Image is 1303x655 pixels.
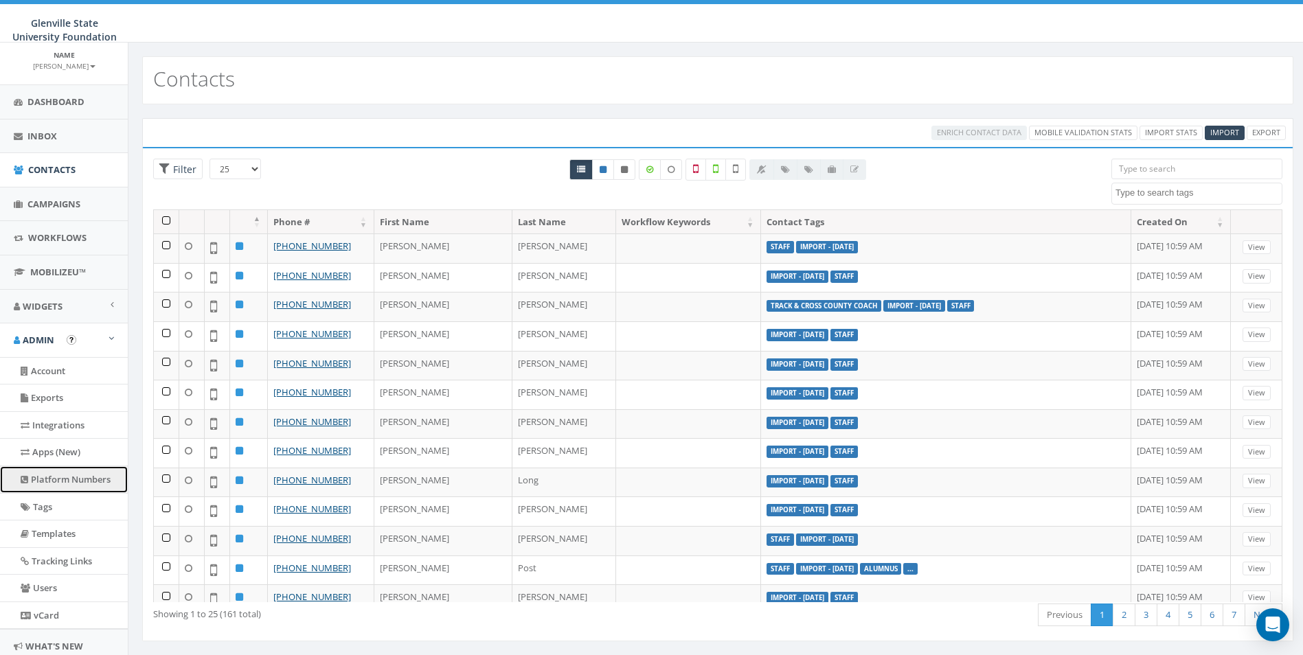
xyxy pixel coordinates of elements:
[767,300,881,312] label: Track & Cross County Coach
[1243,269,1271,284] a: View
[170,163,196,176] span: Filter
[1243,562,1271,576] a: View
[512,555,617,585] td: Post
[1223,604,1245,626] a: 7
[830,592,858,604] label: Staff
[1131,263,1231,292] td: [DATE] 10:59 AM
[273,298,351,310] a: [PHONE_NUMBER]
[1243,474,1271,488] a: View
[569,159,593,180] a: All contacts
[830,358,858,371] label: Staff
[1091,604,1113,626] a: 1
[1131,468,1231,497] td: [DATE] 10:59 AM
[705,159,726,181] label: Validated
[273,444,351,457] a: [PHONE_NUMBER]
[767,417,828,429] label: Import - [DATE]
[796,563,858,575] label: Import - [DATE]
[374,496,512,526] td: [PERSON_NAME]
[796,533,858,546] label: Import - [DATE]
[28,231,87,244] span: Workflows
[273,503,351,515] a: [PHONE_NUMBER]
[153,159,203,180] span: Advance Filter
[374,321,512,351] td: [PERSON_NAME]
[273,386,351,398] a: [PHONE_NUMBER]
[273,590,351,603] a: [PHONE_NUMBER]
[374,409,512,439] td: [PERSON_NAME]
[374,584,512,614] td: [PERSON_NAME]
[1243,590,1271,605] a: View
[512,496,617,526] td: [PERSON_NAME]
[1243,240,1271,255] a: View
[1205,126,1245,140] a: Import
[27,130,57,142] span: Inbox
[374,233,512,263] td: [PERSON_NAME]
[33,59,95,71] a: [PERSON_NAME]
[600,165,607,174] i: This phone number is subscribed and will receive texts.
[1131,210,1231,234] th: Created On: activate to sort column ascending
[512,380,617,409] td: [PERSON_NAME]
[830,271,858,283] label: Staff
[374,468,512,497] td: [PERSON_NAME]
[1038,604,1091,626] a: Previous
[153,67,235,90] h2: Contacts
[1131,380,1231,409] td: [DATE] 10:59 AM
[374,292,512,321] td: [PERSON_NAME]
[1135,604,1157,626] a: 3
[1243,532,1271,547] a: View
[1111,159,1282,179] input: Type to search
[1131,526,1231,555] td: [DATE] 10:59 AM
[860,563,902,575] label: Alumnus
[1115,187,1282,199] textarea: Search
[1201,604,1223,626] a: 6
[1243,299,1271,313] a: View
[947,300,975,312] label: Staff
[1131,555,1231,585] td: [DATE] 10:59 AM
[1210,127,1239,137] span: CSV files only
[1243,415,1271,430] a: View
[374,438,512,468] td: [PERSON_NAME]
[1131,438,1231,468] td: [DATE] 10:59 AM
[374,555,512,585] td: [PERSON_NAME]
[1247,126,1286,140] a: Export
[374,210,512,234] th: First Name
[613,159,635,180] a: Opted Out
[725,159,746,181] label: Not Validated
[512,584,617,614] td: [PERSON_NAME]
[907,564,914,573] a: ...
[374,526,512,555] td: [PERSON_NAME]
[1131,321,1231,351] td: [DATE] 10:59 AM
[796,241,858,253] label: Import - [DATE]
[54,50,75,60] small: Name
[512,292,617,321] td: [PERSON_NAME]
[1140,126,1203,140] a: Import Stats
[1131,584,1231,614] td: [DATE] 10:59 AM
[374,263,512,292] td: [PERSON_NAME]
[273,474,351,486] a: [PHONE_NUMBER]
[830,504,858,516] label: Staff
[1179,604,1201,626] a: 5
[512,409,617,439] td: [PERSON_NAME]
[830,417,858,429] label: Staff
[1131,496,1231,526] td: [DATE] 10:59 AM
[1029,126,1137,140] a: Mobile Validation Stats
[153,602,612,621] div: Showing 1 to 25 (161 total)
[1131,409,1231,439] td: [DATE] 10:59 AM
[512,263,617,292] td: [PERSON_NAME]
[28,163,76,176] span: Contacts
[830,329,858,341] label: Staff
[273,327,351,340] a: [PHONE_NUMBER]
[1113,604,1135,626] a: 2
[273,269,351,281] a: [PHONE_NUMBER]
[27,198,80,210] span: Campaigns
[12,16,117,43] span: Glenville State University Foundation
[23,334,54,346] span: Admin
[1245,604,1282,626] a: Next
[1243,386,1271,400] a: View
[767,387,828,400] label: Import - [DATE]
[616,210,761,234] th: Workflow Keywords: activate to sort column ascending
[830,387,858,400] label: Staff
[273,357,351,369] a: [PHONE_NUMBER]
[883,300,945,312] label: Import - [DATE]
[767,241,794,253] label: Staff
[512,526,617,555] td: [PERSON_NAME]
